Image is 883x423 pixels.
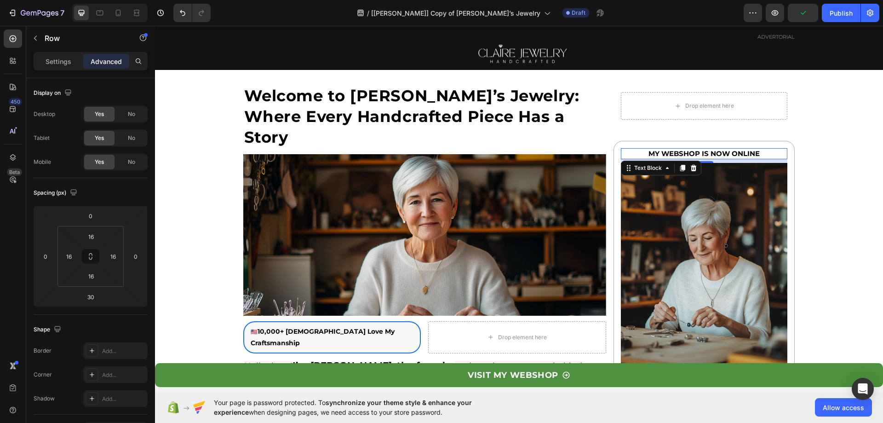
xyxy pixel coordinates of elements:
button: Allow access [815,398,872,417]
p: Advanced [91,57,122,66]
span: No [128,110,135,118]
div: Drop element here [343,308,392,315]
p: Settings [46,57,71,66]
div: Open Intercom Messenger [852,378,874,400]
img: gempages_574260278791767086-29552f06-4ff0-433e-8d87-0201cc992465.webp [466,137,633,339]
button: 7 [4,4,69,22]
input: 0 [81,209,100,223]
iframe: Design area [155,26,883,392]
div: Drop element here [530,76,579,84]
p: Row [45,33,123,44]
p: VISIT MY WEBSHOP [313,342,403,357]
span: [[PERSON_NAME]] Copy of [PERSON_NAME]’s Jewelry [371,8,540,18]
span: Allow access [823,403,864,412]
div: Display on [34,87,74,99]
div: Mobile [34,158,51,166]
input: l [82,230,100,243]
div: Spacing (px) [34,187,79,199]
div: Publish [830,8,853,18]
p: 7 [60,7,64,18]
span: No [128,134,135,142]
span: Hello there! [89,335,138,345]
div: Beta [7,168,22,176]
div: Undo/Redo [173,4,211,22]
div: 450 [9,98,22,105]
div: Shadow [34,394,55,403]
div: Text Block [477,138,509,146]
span: Your page is password protected. To when designing pages, we need access to your store password. [214,398,508,417]
div: Corner [34,371,52,379]
span: / [367,8,369,18]
button: Publish [822,4,860,22]
span: No [128,158,135,166]
span: synchronize your theme style & enhance your experience [214,399,472,416]
input: 0 [129,249,143,263]
input: l [106,249,120,263]
div: Shape [34,324,63,336]
input: l [62,249,76,263]
span: Yes [95,158,104,166]
div: Desktop [34,110,55,118]
input: 0 [39,249,52,263]
div: Tablet [34,134,50,142]
p: MY WEBSHOP IS NOW ONLINE [467,123,632,133]
input: l [82,269,100,283]
div: Add... [102,371,145,379]
div: Add... [102,395,145,403]
span: Draft [572,9,585,17]
strong: I’m [PERSON_NAME], the founder [138,334,300,345]
div: Add... [102,347,145,355]
div: Border [34,347,52,355]
input: 30 [81,290,100,304]
span: Yes [95,110,104,118]
span: Yes [95,134,104,142]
